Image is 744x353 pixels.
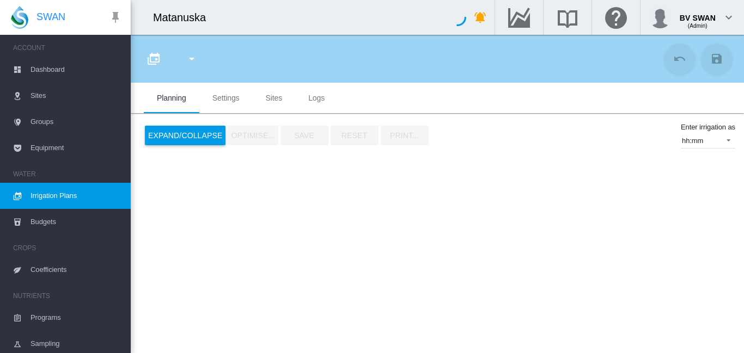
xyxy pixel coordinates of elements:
button: Save Changes [702,44,732,74]
md-tab-item: Planning [144,83,199,113]
md-icon: icon-chevron-down [722,11,735,24]
button: OPTIMISE... [228,126,278,145]
span: Programs [31,305,122,331]
div: BV SWAN [680,8,716,19]
button: icon-menu-down [181,48,203,70]
md-label: Enter irrigation as [681,123,735,131]
div: hh:mm [682,137,703,145]
button: icon-bell-ring [469,7,491,28]
md-icon: icon-content-save [710,52,723,65]
button: Click to go to full list of plans [143,48,164,70]
md-icon: icon-pin [109,11,122,24]
md-icon: Click here for help [603,11,629,24]
span: ACCOUNT [13,39,122,57]
md-icon: icon-menu-down [185,52,198,65]
span: NUTRIENTS [13,287,122,305]
div: Matanuska [153,10,216,25]
md-icon: Search the knowledge base [554,11,581,24]
md-icon: Go to the Data Hub [506,11,532,24]
span: Coefficients [31,257,122,283]
span: Irrigation Plans [31,183,122,209]
span: WATER [13,165,122,183]
span: Logs [308,94,325,102]
button: Cancel Changes [664,44,695,74]
span: (Admin) [688,23,708,29]
md-icon: icon-calendar-multiple [147,52,160,65]
span: Groups [31,109,122,135]
span: Equipment [31,135,122,161]
button: Reset [331,126,379,145]
md-icon: icon-undo [673,52,686,65]
span: Dashboard [31,57,122,83]
button: Save [280,126,328,145]
md-tab-item: Settings [199,83,253,113]
button: Expand/Collapse [145,126,225,145]
img: profile.jpg [649,7,671,28]
span: Sites [31,83,122,109]
button: PRINT... [381,126,429,145]
md-tab-item: Sites [253,83,296,113]
span: CROPS [13,239,122,257]
img: SWAN-Landscape-Logo-Colour-drop.png [11,6,28,29]
span: Budgets [31,209,122,235]
md-icon: icon-bell-ring [474,11,487,24]
span: SWAN [36,10,65,24]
